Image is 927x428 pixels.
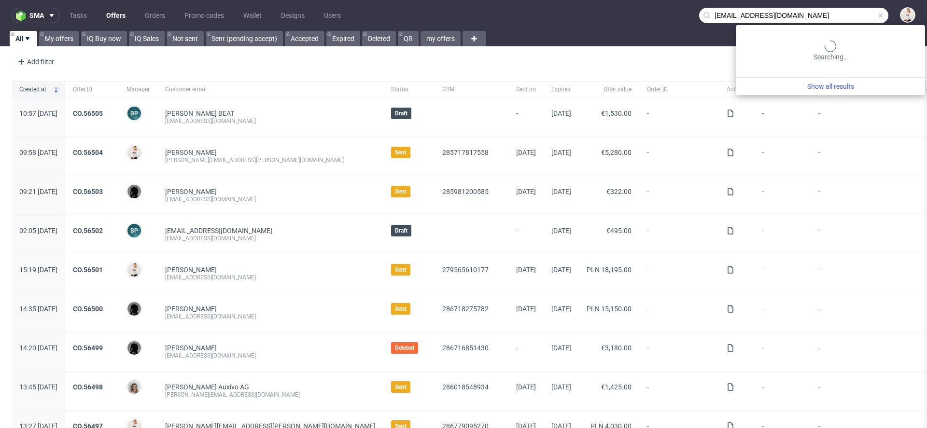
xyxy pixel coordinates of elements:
[601,344,632,352] span: €3,180.00
[587,305,632,313] span: PLN 15,150.00
[601,149,632,156] span: €5,280.00
[165,344,217,352] a: [PERSON_NAME]
[442,305,489,313] a: 286718275782
[398,31,419,46] a: QR
[516,266,536,274] span: [DATE]
[73,227,103,235] a: CO.56502
[127,302,141,316] img: Dawid Urbanowicz
[10,31,37,46] a: All
[73,305,103,313] a: CO.56500
[647,344,711,359] span: -
[762,344,803,359] span: -
[127,146,141,159] img: Mari Fok
[516,305,536,313] span: [DATE]
[206,31,283,46] a: Sent (pending accept)
[127,224,141,237] figcaption: BP
[587,266,632,274] span: PLN 18,195.00
[601,383,632,391] span: €1,425.00
[19,149,57,156] span: 09:58 [DATE]
[516,188,536,195] span: [DATE]
[129,31,165,46] a: IQ Sales
[740,41,921,62] div: Searching…
[165,110,234,117] a: [PERSON_NAME] BEAT
[126,85,150,94] span: Manager
[39,31,79,46] a: My offers
[73,266,103,274] a: CO.56501
[73,188,103,195] a: CO.56503
[395,149,407,156] span: Sent
[762,266,803,281] span: -
[762,383,803,399] span: -
[551,227,571,235] span: [DATE]
[165,352,376,359] div: [EMAIL_ADDRESS][DOMAIN_NAME]
[165,266,217,274] a: [PERSON_NAME]
[391,85,427,94] span: Status
[165,195,376,203] div: [EMAIL_ADDRESS][DOMAIN_NAME]
[647,383,711,399] span: -
[19,344,57,352] span: 14:20 [DATE]
[762,110,803,125] span: -
[73,344,103,352] a: CO.56499
[762,227,803,242] span: -
[318,8,347,23] a: Users
[516,383,536,391] span: [DATE]
[762,305,803,320] span: -
[139,8,171,23] a: Orders
[179,8,230,23] a: Promo codes
[165,156,376,164] div: [PERSON_NAME][EMAIL_ADDRESS][PERSON_NAME][DOMAIN_NAME]
[551,188,571,195] span: [DATE]
[165,117,376,125] div: [EMAIL_ADDRESS][DOMAIN_NAME]
[165,391,376,399] div: [PERSON_NAME][EMAIL_ADDRESS][DOMAIN_NAME]
[647,188,711,203] span: -
[516,85,536,94] span: Sent on
[73,110,103,117] a: CO.56505
[127,107,141,120] figcaption: BP
[165,85,376,94] span: Customer email
[516,110,536,125] span: -
[64,8,93,23] a: Tasks
[285,31,324,46] a: Accepted
[516,227,536,242] span: -
[165,383,249,391] a: [PERSON_NAME] Auxivo AG
[165,274,376,281] div: [EMAIL_ADDRESS][DOMAIN_NAME]
[647,305,711,320] span: -
[29,12,44,19] span: sma
[19,188,57,195] span: 09:21 [DATE]
[19,227,57,235] span: 02:05 [DATE]
[647,110,711,125] span: -
[165,227,272,235] span: [EMAIL_ADDRESS][DOMAIN_NAME]
[442,266,489,274] a: 279565610177
[551,149,571,156] span: [DATE]
[551,305,571,313] span: [DATE]
[442,344,489,352] a: 286716851430
[551,266,571,274] span: [DATE]
[19,266,57,274] span: 15:19 [DATE]
[14,54,56,69] div: Add filter
[326,31,360,46] a: Expired
[516,149,536,156] span: [DATE]
[127,185,141,198] img: Dawid Urbanowicz
[165,188,217,195] a: [PERSON_NAME]
[19,305,57,313] span: 14:35 [DATE]
[165,313,376,320] div: [EMAIL_ADDRESS][DOMAIN_NAME]
[362,31,396,46] a: Deleted
[606,188,632,195] span: €322.00
[442,149,489,156] a: 285717817558
[442,383,489,391] a: 286018548934
[395,305,407,313] span: Sent
[647,266,711,281] span: -
[762,188,803,203] span: -
[727,85,746,94] span: Actions
[740,82,921,91] a: Show all results
[395,383,407,391] span: Sent
[421,31,461,46] a: my offers
[551,383,571,391] span: [DATE]
[165,149,217,156] a: [PERSON_NAME]
[19,110,57,117] span: 10:57 [DATE]
[395,227,407,235] span: Draft
[81,31,127,46] a: IQ Buy now
[100,8,131,23] a: Offers
[762,149,803,164] span: -
[73,149,103,156] a: CO.56504
[647,227,711,242] span: -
